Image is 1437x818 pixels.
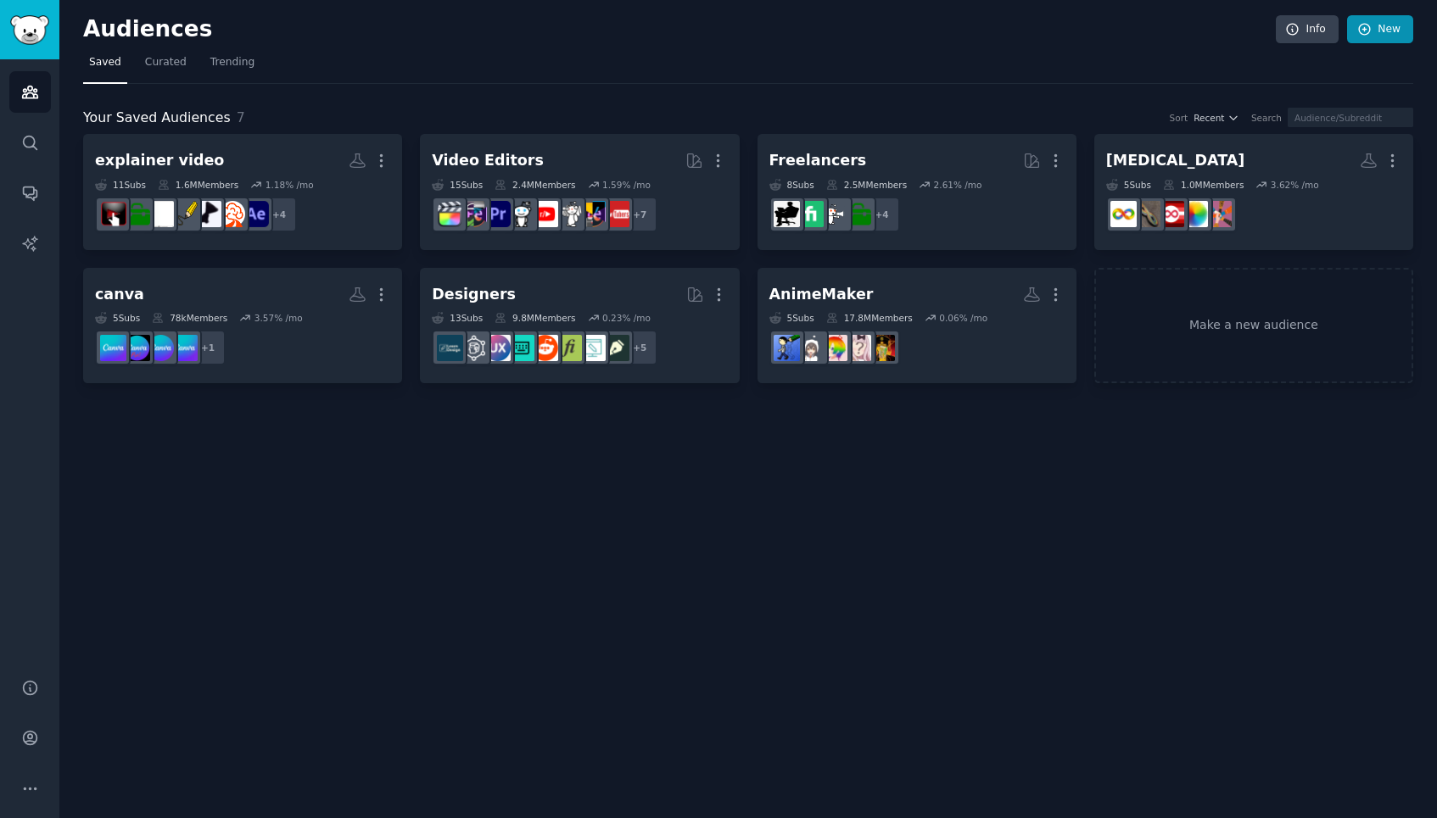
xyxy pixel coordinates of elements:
img: youtubers [532,201,558,227]
img: evilautism [1158,201,1184,227]
div: + 1 [190,330,226,365]
img: WhiteboardDrawings [148,201,174,227]
div: + 7 [622,197,657,232]
img: autism [1110,201,1137,227]
img: explainer [195,201,221,227]
img: VideoCreation [100,201,126,227]
img: canva [100,335,126,361]
img: wholesomeanimemes [821,335,847,361]
img: Freelancers [774,201,800,227]
div: 3.62 % /mo [1271,179,1319,191]
div: 5 Sub s [1106,179,1151,191]
a: Saved [83,49,127,84]
img: UXDesign [484,335,511,361]
div: 5 Sub s [769,312,814,324]
img: gopro [508,201,534,227]
div: 0.06 % /mo [939,312,987,324]
span: Your Saved Audiences [83,108,231,129]
div: 17.8M Members [826,312,913,324]
img: Canvatricks [171,335,198,361]
div: Designers [432,284,516,305]
div: 2.5M Members [826,179,907,191]
h2: Audiences [83,16,1276,43]
div: 1.59 % /mo [602,179,651,191]
span: Recent [1194,112,1224,124]
div: 11 Sub s [95,179,146,191]
div: 2.61 % /mo [934,179,982,191]
img: graphic_design [603,335,629,361]
img: MangaCollectors [869,335,895,361]
img: Fiverr [797,201,824,227]
a: Designers13Subs9.8MMembers0.23% /mo+5graphic_designweb_designtypographylogodesignUI_DesignUXDesig... [420,268,739,384]
img: AutisticAdults [1134,201,1160,227]
div: 1.0M Members [1163,179,1244,191]
div: [MEDICAL_DATA] [1106,150,1245,171]
img: AfterEffects [243,201,269,227]
img: freelance_forhire [821,201,847,227]
img: Autism_Parenting [1182,201,1208,227]
img: CanvaInvites [148,335,174,361]
div: explainer video [95,150,224,171]
img: anime [797,335,824,361]
img: NewTubers [603,201,629,227]
div: 0.23 % /mo [602,312,651,324]
a: Freelancers8Subs2.5MMembers2.61% /mo+4forhirefreelance_forhireFiverrFreelancers [758,134,1076,250]
img: doodles [171,201,198,227]
img: logodesign [532,335,558,361]
a: Video Editors15Subs2.4MMembers1.59% /mo+7NewTubersVideoEditingvideographyyoutubersgopropremiereed... [420,134,739,250]
img: learndesign [437,335,463,361]
div: Sort [1170,112,1188,124]
div: + 4 [864,197,900,232]
img: AutismInWomen [1205,201,1232,227]
img: web_design [579,335,606,361]
div: 13 Sub s [432,312,483,324]
div: Video Editors [432,150,544,171]
div: canva [95,284,144,305]
div: AnimeMaker [769,284,874,305]
div: Freelancers [769,150,867,171]
div: 5 Sub s [95,312,140,324]
span: 7 [237,109,245,125]
img: premiere [484,201,511,227]
img: videography [556,201,582,227]
img: userexperience [461,335,487,361]
img: instructionaldesign [219,201,245,227]
div: 2.4M Members [495,179,575,191]
div: + 4 [261,197,297,232]
div: + 5 [622,330,657,365]
span: Trending [210,55,254,70]
div: 78k Members [152,312,227,324]
a: Trending [204,49,260,84]
img: UI_Design [508,335,534,361]
img: GummySearch logo [10,15,49,45]
div: 15 Sub s [432,179,483,191]
div: Search [1251,112,1282,124]
div: 1.6M Members [158,179,238,191]
span: Curated [145,55,187,70]
img: canva_pro_invite_link [124,335,150,361]
a: canva5Subs78kMembers3.57% /mo+1CanvatricksCanvaInvitescanva_pro_invite_linkcanva [83,268,402,384]
button: Recent [1194,112,1239,124]
span: Saved [89,55,121,70]
img: forhire [124,201,150,227]
a: AnimeMaker5Subs17.8MMembers0.06% /moMangaCollectorsanimequestionswholesomeanimemesanimeAnimeMaker [758,268,1076,384]
a: New [1347,15,1413,44]
div: 8 Sub s [769,179,814,191]
img: typography [556,335,582,361]
img: editors [461,201,487,227]
a: Curated [139,49,193,84]
img: forhire [845,201,871,227]
a: Info [1276,15,1339,44]
div: 9.8M Members [495,312,575,324]
input: Audience/Subreddit [1288,108,1413,127]
img: VideoEditing [579,201,606,227]
img: finalcutpro [437,201,463,227]
a: Make a new audience [1094,268,1413,384]
img: AnimeMaker [774,335,800,361]
a: explainer video11Subs1.6MMembers1.18% /mo+4AfterEffectsinstructionaldesignexplainerdoodlesWhitebo... [83,134,402,250]
img: animequestions [845,335,871,361]
div: 1.18 % /mo [266,179,314,191]
a: [MEDICAL_DATA]5Subs1.0MMembers3.62% /moAutismInWomenAutism_ParentingevilautismAutisticAdultsautism [1094,134,1413,250]
div: 3.57 % /mo [254,312,303,324]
